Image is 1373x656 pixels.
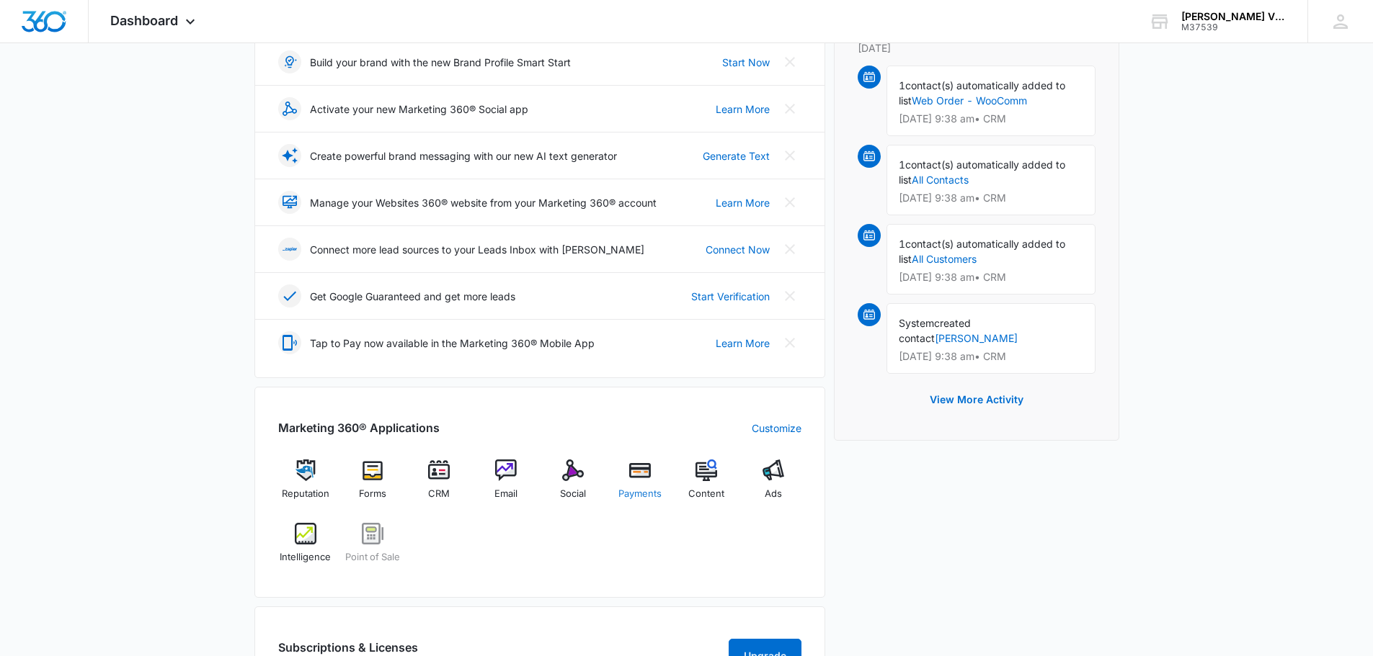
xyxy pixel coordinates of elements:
a: All Customers [912,253,977,265]
a: Payments [612,459,667,511]
button: Close [778,191,801,214]
span: 1 [899,79,905,91]
p: [DATE] 9:38 am • CRM [899,351,1083,361]
p: Connect more lead sources to your Leads Inbox with [PERSON_NAME] [310,242,644,257]
a: Learn More [716,102,770,117]
p: Manage your Websites 360® website from your Marketing 360® account [310,195,657,210]
span: CRM [428,487,450,501]
span: created contact [899,317,971,344]
span: System [899,317,934,329]
span: Ads [765,487,782,501]
a: Start Now [722,55,770,70]
a: Learn More [716,195,770,210]
span: contact(s) automatically added to list [899,158,1065,186]
p: Build your brand with the new Brand Profile Smart Start [310,55,571,70]
button: Close [778,97,801,120]
button: View More Activity [915,382,1038,417]
button: Close [778,238,801,261]
a: CRM [412,459,467,511]
a: Content [679,459,734,511]
div: account name [1181,11,1287,22]
span: Point of Sale [345,550,400,565]
a: Generate Text [703,148,770,163]
span: 1 [899,158,905,171]
a: Forms [345,459,400,511]
p: [DATE] 9:38 am • CRM [899,193,1083,203]
a: [PERSON_NAME] [935,332,1018,344]
span: Dashboard [110,13,178,28]
a: Reputation [278,459,334,511]
span: Reputation [282,487,329,501]
a: Intelligence [278,523,334,575]
button: Close [778,144,801,167]
span: contact(s) automatically added to list [899,238,1065,265]
span: contact(s) automatically added to list [899,79,1065,107]
a: Ads [746,459,801,511]
a: Point of Sale [345,523,400,575]
a: All Contacts [912,174,969,186]
span: 1 [899,238,905,250]
p: Create powerful brand messaging with our new AI text generator [310,148,617,163]
h2: Marketing 360® Applications [278,419,440,436]
a: Learn More [716,336,770,351]
div: account id [1181,22,1287,32]
a: Customize [752,421,801,436]
p: [DATE] 9:38 am • CRM [899,114,1083,124]
button: Close [778,331,801,354]
a: Start Verification [691,289,770,304]
span: Forms [359,487,386,501]
span: Social [560,487,586,501]
p: [DATE] [858,40,1096,55]
span: Intelligence [280,550,331,565]
button: Close [778,50,801,73]
span: Content [688,487,724,501]
a: Web Order - WooComm [912,94,1027,107]
p: Tap to Pay now available in the Marketing 360® Mobile App [310,336,595,351]
p: Get Google Guaranteed and get more leads [310,289,515,304]
a: Social [546,459,601,511]
p: Activate your new Marketing 360® Social app [310,102,528,117]
button: Close [778,284,801,307]
span: Email [494,487,517,501]
span: Payments [618,487,662,501]
a: Email [479,459,534,511]
a: Connect Now [706,242,770,257]
p: [DATE] 9:38 am • CRM [899,272,1083,282]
